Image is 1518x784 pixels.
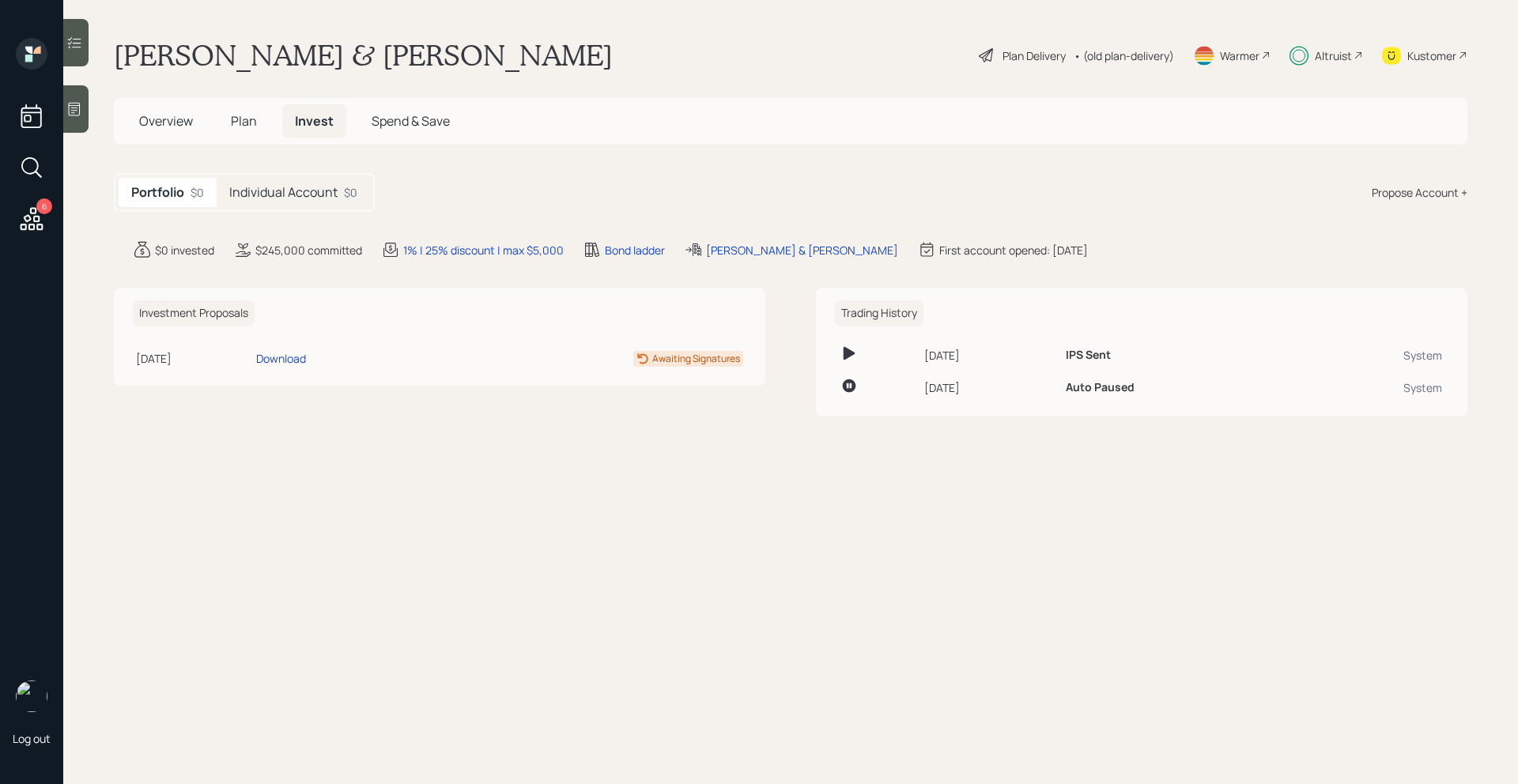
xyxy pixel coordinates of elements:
[191,184,204,201] div: $0
[652,352,740,366] div: Awaiting Signatures
[1372,184,1467,201] div: Propose Account +
[1074,47,1174,64] div: • (old plan-delivery)
[1315,47,1352,64] div: Altruist
[939,242,1088,258] div: First account opened: [DATE]
[231,112,257,130] span: Plan
[1305,347,1442,364] div: System
[1407,47,1456,64] div: Kustomer
[924,379,1053,396] div: [DATE]
[344,184,357,201] div: $0
[372,112,450,130] span: Spend & Save
[1066,349,1111,362] h6: IPS Sent
[835,300,923,326] h6: Trading History
[256,350,306,367] div: Download
[1003,47,1066,64] div: Plan Delivery
[139,112,193,130] span: Overview
[16,680,47,712] img: michael-russo-headshot.png
[605,242,665,258] div: Bond ladder
[155,242,214,258] div: $0 invested
[131,185,184,200] h5: Portfolio
[255,242,362,258] div: $245,000 committed
[13,731,51,746] div: Log out
[403,242,564,258] div: 1% | 25% discount | max $5,000
[133,300,255,326] h6: Investment Proposals
[114,38,613,73] h1: [PERSON_NAME] & [PERSON_NAME]
[229,185,338,200] h5: Individual Account
[1305,379,1442,396] div: System
[1066,381,1135,394] h6: Auto Paused
[1220,47,1259,64] div: Warmer
[706,242,898,258] div: [PERSON_NAME] & [PERSON_NAME]
[924,347,1053,364] div: [DATE]
[295,112,334,130] span: Invest
[136,350,250,367] div: [DATE]
[36,198,52,214] div: 6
